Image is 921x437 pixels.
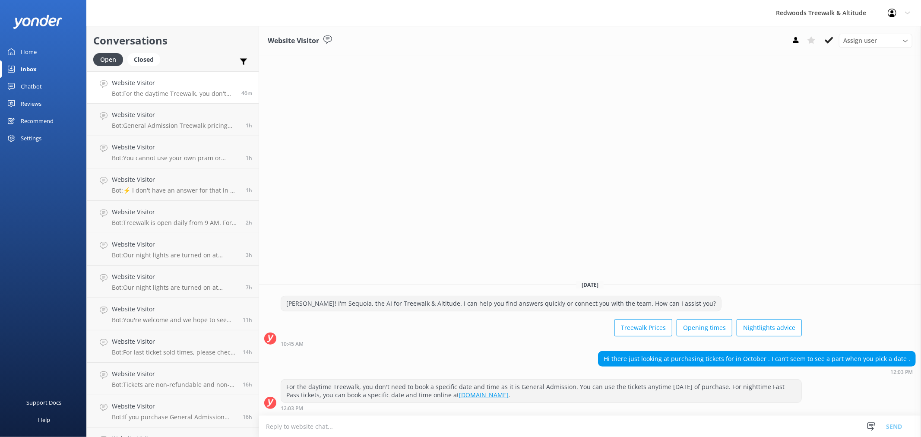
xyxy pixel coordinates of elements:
h4: Website Visitor [112,240,239,249]
h4: Website Visitor [112,369,236,379]
a: Website VisitorBot:Treewalk is open daily from 9 AM. For last ticket sold times, please check our... [87,201,259,233]
span: Sep 08 2025 11:17am (UTC +12:00) Pacific/Auckland [246,187,252,194]
div: Chatbot [21,78,42,95]
h4: Website Visitor [112,175,239,184]
button: Nightlights advice [737,319,802,336]
h4: Website Visitor [112,337,236,346]
span: Sep 08 2025 01:00am (UTC +12:00) Pacific/Auckland [243,316,252,323]
div: Sep 08 2025 12:03pm (UTC +12:00) Pacific/Auckland [598,369,916,375]
a: Website VisitorBot:Our night lights are turned on at sunset, and the night walk starts 20 minutes... [87,266,259,298]
a: Website VisitorBot:You're welcome and we hope to see you at [GEOGRAPHIC_DATA] & Altitude soon!11h [87,298,259,330]
a: Closed [127,54,165,64]
h4: Website Visitor [112,304,236,314]
strong: 12:03 PM [890,370,913,375]
div: Open [93,53,123,66]
a: Website VisitorBot:Tickets are non-refundable and non-transferable.16h [87,363,259,395]
div: Recommend [21,112,54,130]
div: Assign User [839,34,912,47]
p: Bot: You cannot use your own pram or stroller on the Treewalk. However, we provide custom-made st... [112,154,239,162]
strong: 12:03 PM [281,406,303,411]
div: Sep 08 2025 10:45am (UTC +12:00) Pacific/Auckland [281,341,802,347]
div: Sep 08 2025 12:03pm (UTC +12:00) Pacific/Auckland [281,405,802,411]
div: Closed [127,53,160,66]
button: Opening times [677,319,732,336]
span: Assign user [843,36,877,45]
p: Bot: If you purchase General Admission tickets onsite, you may need to wait in line, especially d... [112,413,236,421]
span: Sep 07 2025 10:46pm (UTC +12:00) Pacific/Auckland [243,348,252,356]
span: Sep 08 2025 11:48am (UTC +12:00) Pacific/Auckland [246,154,252,161]
div: Support Docs [27,394,62,411]
p: Bot: Treewalk is open daily from 9 AM. For last ticket sold times, please check our website FAQs ... [112,219,239,227]
span: Sep 08 2025 10:18am (UTC +12:00) Pacific/Auckland [246,219,252,226]
img: yonder-white-logo.png [13,15,63,29]
p: Bot: Our night lights are turned on at sunset, and the night walk starts 20 minutes thereafter. W... [112,284,239,291]
div: Help [38,411,50,428]
span: Sep 08 2025 09:02am (UTC +12:00) Pacific/Auckland [246,251,252,259]
p: Bot: General Admission Treewalk pricing starts at $42 for adults (16+ years) and $26 for children... [112,122,239,130]
button: Treewalk Prices [614,319,672,336]
div: Settings [21,130,41,147]
span: [DATE] [576,281,604,288]
p: Bot: You're welcome and we hope to see you at [GEOGRAPHIC_DATA] & Altitude soon! [112,316,236,324]
div: [PERSON_NAME]! I'm Sequoia, the AI for Treewalk & Altitude. I can help you find answers quickly o... [281,296,721,311]
h4: Website Visitor [112,402,236,411]
span: Sep 07 2025 08:33pm (UTC +12:00) Pacific/Auckland [243,413,252,421]
p: Bot: ⚡ I don't have an answer for that in my knowledge base. Please try and rephrase your questio... [112,187,239,194]
div: Reviews [21,95,41,112]
a: [DOMAIN_NAME] [459,391,509,399]
p: Bot: Tickets are non-refundable and non-transferable. [112,381,236,389]
a: Website VisitorBot:General Admission Treewalk pricing starts at $42 for adults (16+ years) and $2... [87,104,259,136]
h4: Website Visitor [112,272,239,282]
a: Website VisitorBot:Our night lights are turned on at sunset, and the night walk starts 20 minutes... [87,233,259,266]
span: Sep 08 2025 05:07am (UTC +12:00) Pacific/Auckland [246,284,252,291]
a: Website VisitorBot:For last ticket sold times, please check our website FAQs [URL][DOMAIN_NAME].14h [87,330,259,363]
p: Bot: For the daytime Treewalk, you don't need to book a specific date and time as it is General A... [112,90,235,98]
div: Inbox [21,60,37,78]
div: Hi there just looking at purchasing tickets for in October . I can’t seem to see a part when you ... [598,351,915,366]
div: Home [21,43,37,60]
a: Open [93,54,127,64]
span: Sep 07 2025 08:44pm (UTC +12:00) Pacific/Auckland [243,381,252,388]
a: Website VisitorBot:⚡ I don't have an answer for that in my knowledge base. Please try and rephras... [87,168,259,201]
a: Website VisitorBot:You cannot use your own pram or stroller on the Treewalk. However, we provide ... [87,136,259,168]
h4: Website Visitor [112,110,239,120]
span: Sep 08 2025 11:49am (UTC +12:00) Pacific/Auckland [246,122,252,129]
p: Bot: Our night lights are turned on at sunset, and the night walk starts 20 minutes thereafter. W... [112,251,239,259]
a: Website VisitorBot:If you purchase General Admission tickets onsite, you may need to wait in line... [87,395,259,427]
div: For the daytime Treewalk, you don't need to book a specific date and time as it is General Admiss... [281,380,801,402]
h4: Website Visitor [112,207,239,217]
span: Sep 08 2025 12:03pm (UTC +12:00) Pacific/Auckland [241,89,252,97]
h4: Website Visitor [112,78,235,88]
h3: Website Visitor [268,35,319,47]
p: Bot: For last ticket sold times, please check our website FAQs [URL][DOMAIN_NAME]. [112,348,236,356]
a: Website VisitorBot:For the daytime Treewalk, you don't need to book a specific date and time as i... [87,71,259,104]
strong: 10:45 AM [281,342,304,347]
h4: Website Visitor [112,142,239,152]
h2: Conversations [93,32,252,49]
